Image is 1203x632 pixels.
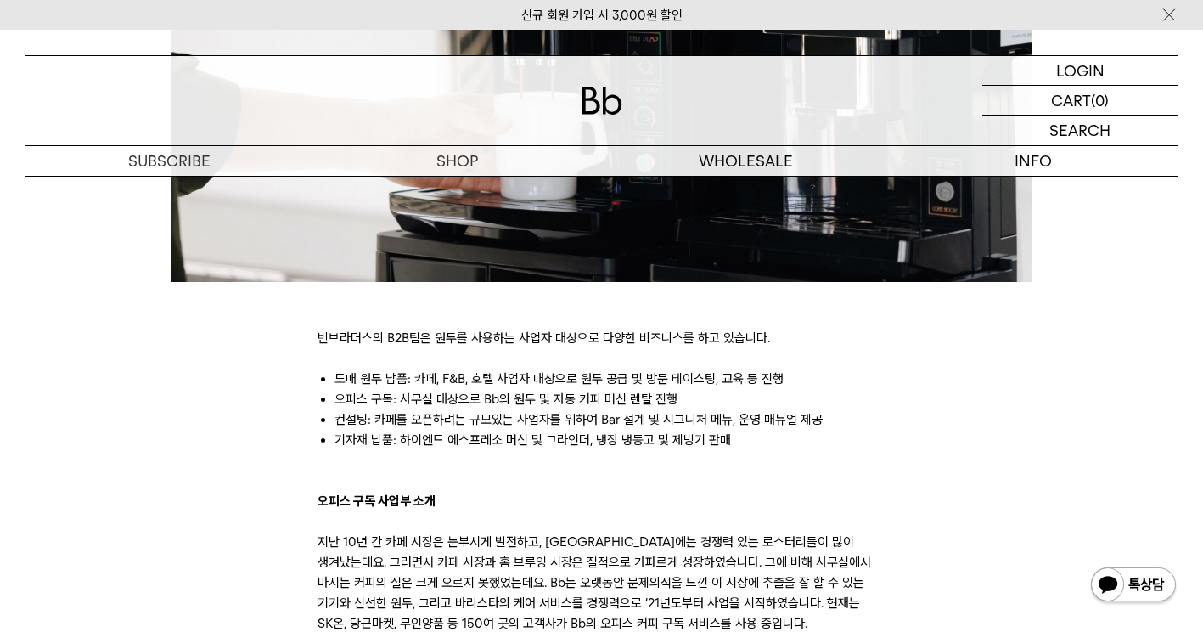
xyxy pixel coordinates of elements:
a: SUBSCRIBE [25,146,313,176]
p: LOGIN [1056,56,1105,85]
li: 컨설팅: 카페를 오픈하려는 규모있는 사업자를 위하여 Bar 설계 및 시그니처 메뉴, 운영 매뉴얼 제공 [334,409,885,430]
p: INFO [890,146,1178,176]
b: 오피스 구독 사업부 소개 [318,494,436,509]
a: SHOP [313,146,601,176]
a: CART (0) [982,86,1178,116]
a: LOGIN [982,56,1178,86]
a: 신규 회원 가입 시 3,000원 할인 [521,8,683,23]
li: 도매 원두 납품: 카페, F&B, 호텔 사업자 대상으로 원두 공급 및 방문 테이스팅, 교육 등 진행 [334,369,885,389]
img: 카카오톡 채널 1:1 채팅 버튼 [1089,566,1178,607]
p: SEARCH [1049,116,1110,145]
p: CART [1051,86,1091,115]
img: 로고 [582,87,622,115]
p: WHOLESALE [602,146,890,176]
li: 오피스 구독: 사무실 대상으로 Bb의 원두 및 자동 커피 머신 렌탈 진행 [334,389,885,409]
p: 빈브라더스의 B2B팀은 원두를 사용하는 사업자 대상으로 다양한 비즈니스를 하고 있습니다. [318,328,885,348]
p: (0) [1091,86,1109,115]
li: 기자재 납품: 하이엔드 에스프레소 머신 및 그라인더, 냉장 냉동고 및 제빙기 판매 [334,430,885,450]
